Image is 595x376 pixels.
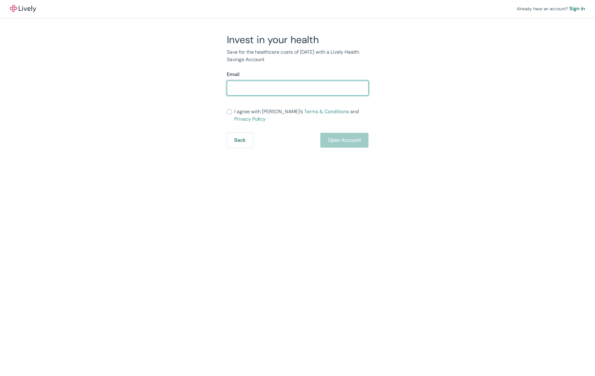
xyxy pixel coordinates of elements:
div: Already have an account? [517,5,585,12]
img: Lively [10,5,36,12]
label: Email [227,71,240,78]
p: Save for the healthcare costs of [DATE] with a Lively Health Savings Account [227,48,368,63]
a: Privacy Policy [234,116,266,122]
span: I agree with [PERSON_NAME]’s and [234,108,368,123]
a: Sign in [569,5,585,12]
button: Back [227,133,253,148]
a: Terms & Conditions [304,108,349,115]
h2: Invest in your health [227,34,368,46]
a: LivelyLively [10,5,36,12]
